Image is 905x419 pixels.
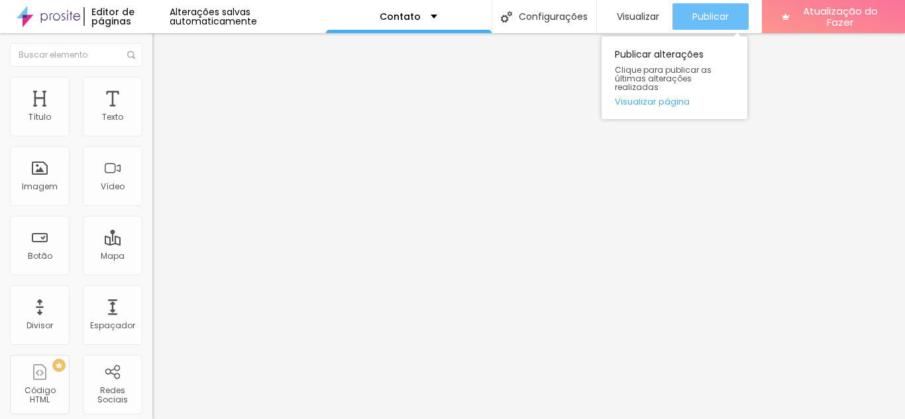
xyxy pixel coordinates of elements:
[28,111,51,122] font: Título
[90,320,135,331] font: Espaçador
[101,181,125,192] font: Vídeo
[380,10,421,23] font: Contato
[615,64,712,93] font: Clique para publicar as últimas alterações realizadas
[615,48,704,61] font: Publicar alterações
[692,10,729,23] font: Publicar
[170,5,257,28] font: Alterações salvas automaticamente
[501,11,512,23] img: Ícone
[597,3,672,30] button: Visualizar
[10,43,142,67] input: Buscar elemento
[101,250,125,261] font: Mapa
[102,111,123,122] font: Texto
[22,181,58,192] font: Imagem
[25,385,56,405] font: Código HTML
[617,10,659,23] font: Visualizar
[27,320,53,331] font: Divisor
[519,10,588,23] font: Configurações
[97,385,128,405] font: Redes Sociais
[615,97,734,106] a: Visualizar página
[127,51,135,59] img: Ícone
[803,4,878,29] font: Atualização do Fazer
[28,250,52,261] font: Botão
[615,95,690,108] font: Visualizar página
[91,5,134,28] font: Editor de páginas
[672,3,749,30] button: Publicar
